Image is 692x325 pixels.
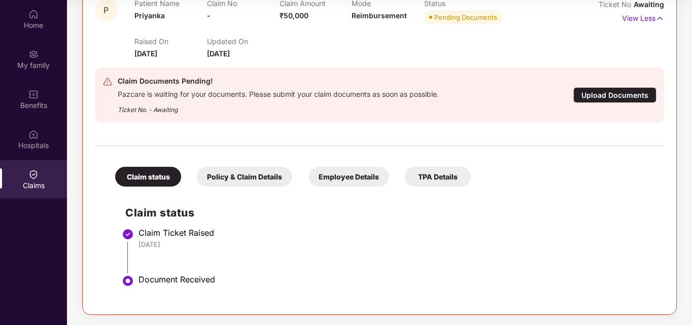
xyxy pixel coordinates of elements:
div: Pazcare is waiting for your documents. Please submit your claim documents as soon as possible. [118,87,439,99]
div: Upload Documents [573,87,656,103]
div: Pending Documents [434,12,497,22]
div: Policy & Claim Details [197,167,292,187]
img: svg+xml;base64,PHN2ZyB4bWxucz0iaHR0cDovL3d3dy53My5vcmcvMjAwMC9zdmciIHdpZHRoPSIyNCIgaGVpZ2h0PSIyNC... [102,77,113,87]
div: Claim Ticket Raised [139,228,654,238]
img: svg+xml;base64,PHN2ZyBpZD0iU3RlcC1Eb25lLTMyeDMyIiB4bWxucz0iaHR0cDovL3d3dy53My5vcmcvMjAwMC9zdmciIH... [122,228,134,240]
p: Updated On [207,37,280,46]
img: svg+xml;base64,PHN2ZyB4bWxucz0iaHR0cDovL3d3dy53My5vcmcvMjAwMC9zdmciIHdpZHRoPSIxNyIgaGVpZ2h0PSIxNy... [655,13,664,24]
img: svg+xml;base64,PHN2ZyBpZD0iQ2xhaW0iIHhtbG5zPSJodHRwOi8vd3d3LnczLm9yZy8yMDAwL3N2ZyIgd2lkdGg9IjIwIi... [28,169,39,179]
p: View Less [622,10,664,24]
span: Reimbursement [352,11,407,20]
span: ₹50,000 [280,11,308,20]
span: [DATE] [207,49,230,58]
img: svg+xml;base64,PHN2ZyBpZD0iSG9zcGl0YWxzIiB4bWxucz0iaHR0cDovL3d3dy53My5vcmcvMjAwMC9zdmciIHdpZHRoPS... [28,129,39,139]
div: [DATE] [139,240,654,249]
img: svg+xml;base64,PHN2ZyBpZD0iU3RlcC1BY3RpdmUtMzJ4MzIiIHhtbG5zPSJodHRwOi8vd3d3LnczLm9yZy8yMDAwL3N2Zy... [122,275,134,287]
img: svg+xml;base64,PHN2ZyBpZD0iQmVuZWZpdHMiIHhtbG5zPSJodHRwOi8vd3d3LnczLm9yZy8yMDAwL3N2ZyIgd2lkdGg9Ij... [28,89,39,99]
div: Claim status [115,167,181,187]
span: Priyanka [134,11,165,20]
div: Claim Documents Pending! [118,75,439,87]
h2: Claim status [125,204,654,221]
div: Ticket No. - Awaiting [118,99,439,115]
p: Raised On [134,37,207,46]
img: svg+xml;base64,PHN2ZyBpZD0iSG9tZSIgeG1sbnM9Imh0dHA6Ly93d3cudzMub3JnLzIwMDAvc3ZnIiB3aWR0aD0iMjAiIG... [28,9,39,19]
div: Document Received [139,274,654,284]
div: Employee Details [308,167,389,187]
img: svg+xml;base64,PHN2ZyB3aWR0aD0iMjAiIGhlaWdodD0iMjAiIHZpZXdCb3g9IjAgMCAyMCAyMCIgZmlsbD0ibm9uZSIgeG... [28,49,39,59]
div: TPA Details [405,167,471,187]
span: - [207,11,211,20]
span: P [103,6,109,15]
span: [DATE] [134,49,157,58]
